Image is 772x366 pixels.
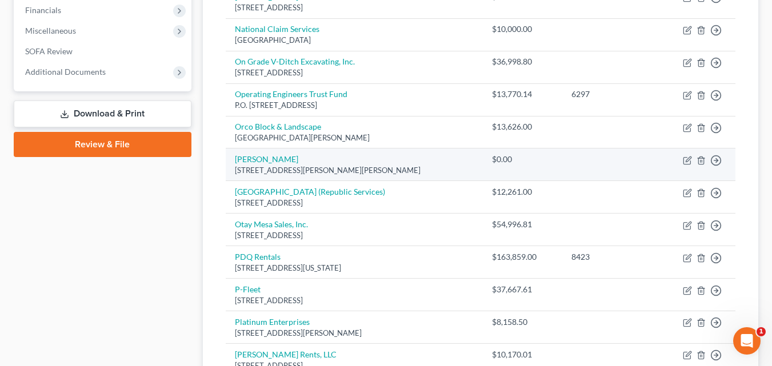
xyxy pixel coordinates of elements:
a: Platinum Enterprises [235,317,310,327]
div: $10,170.01 [492,349,553,360]
a: [PERSON_NAME] [235,154,298,164]
iframe: Intercom live chat [733,327,761,355]
span: Financials [25,5,61,15]
div: [STREET_ADDRESS][US_STATE] [235,263,474,274]
div: [STREET_ADDRESS] [235,295,474,306]
span: Miscellaneous [25,26,76,35]
div: $12,261.00 [492,186,553,198]
a: P-Fleet [235,284,261,294]
a: Orco Block & Landscape [235,122,321,131]
div: [STREET_ADDRESS] [235,2,474,13]
span: 1 [757,327,766,336]
a: Operating Engineers Trust Fund [235,89,347,99]
a: [PERSON_NAME] Rents, LLC [235,349,337,359]
span: Additional Documents [25,67,106,77]
div: [STREET_ADDRESS] [235,198,474,208]
div: $8,158.50 [492,316,553,328]
div: [STREET_ADDRESS][PERSON_NAME] [235,328,474,339]
div: $37,667.61 [492,284,553,295]
div: [STREET_ADDRESS] [235,67,474,78]
div: 6297 [571,89,649,100]
div: $0.00 [492,154,553,165]
a: SOFA Review [16,41,191,62]
div: [GEOGRAPHIC_DATA] [235,35,474,46]
a: PDQ Rentals [235,252,281,262]
a: Review & File [14,132,191,157]
div: [GEOGRAPHIC_DATA][PERSON_NAME] [235,132,474,143]
div: P.O. [STREET_ADDRESS] [235,100,474,111]
div: $54,996.81 [492,219,553,230]
a: Otay Mesa Sales, Inc. [235,219,308,229]
a: On Grade V-Ditch Excavating, Inc. [235,57,355,66]
div: $163,859.00 [492,251,553,263]
div: $10,000.00 [492,23,553,35]
span: SOFA Review [25,46,73,56]
div: $36,998.80 [492,56,553,67]
div: $13,626.00 [492,121,553,132]
div: [STREET_ADDRESS] [235,230,474,241]
div: 8423 [571,251,649,263]
a: National Claim Services [235,24,319,34]
div: $13,770.14 [492,89,553,100]
a: Download & Print [14,100,191,127]
a: [GEOGRAPHIC_DATA] (Republic Services) [235,187,385,196]
div: [STREET_ADDRESS][PERSON_NAME][PERSON_NAME] [235,165,474,176]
